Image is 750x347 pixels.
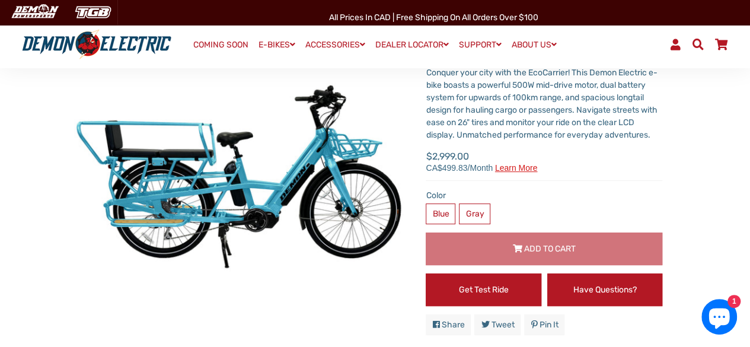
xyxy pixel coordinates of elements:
img: Demon Electric [6,2,63,22]
label: Color [426,189,662,202]
a: SUPPORT [455,36,506,53]
label: Gray [459,203,490,224]
span: $2,999.00 [426,149,537,172]
span: Pin it [539,320,558,330]
img: TGB Canada [69,2,117,22]
a: ABOUT US [508,36,561,53]
button: Add to Cart [426,233,662,265]
span: Tweet [491,320,514,330]
div: Conquer your city with the EcoCarrier! This Demon Electric e-bike boasts a powerful 500W mid-driv... [426,66,662,141]
a: COMING SOON [189,37,253,53]
span: All Prices in CAD | Free shipping on all orders over $100 [329,12,538,23]
a: DEALER LOCATOR [371,36,453,53]
a: Have Questions? [547,273,663,306]
span: Share [441,320,464,330]
label: Blue [426,203,455,224]
span: Add to Cart [524,244,576,254]
inbox-online-store-chat: Shopify online store chat [698,299,741,338]
img: Demon Electric logo [18,29,175,60]
a: E-BIKES [254,36,299,53]
a: Get Test Ride [426,273,541,306]
a: ACCESSORIES [301,36,369,53]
